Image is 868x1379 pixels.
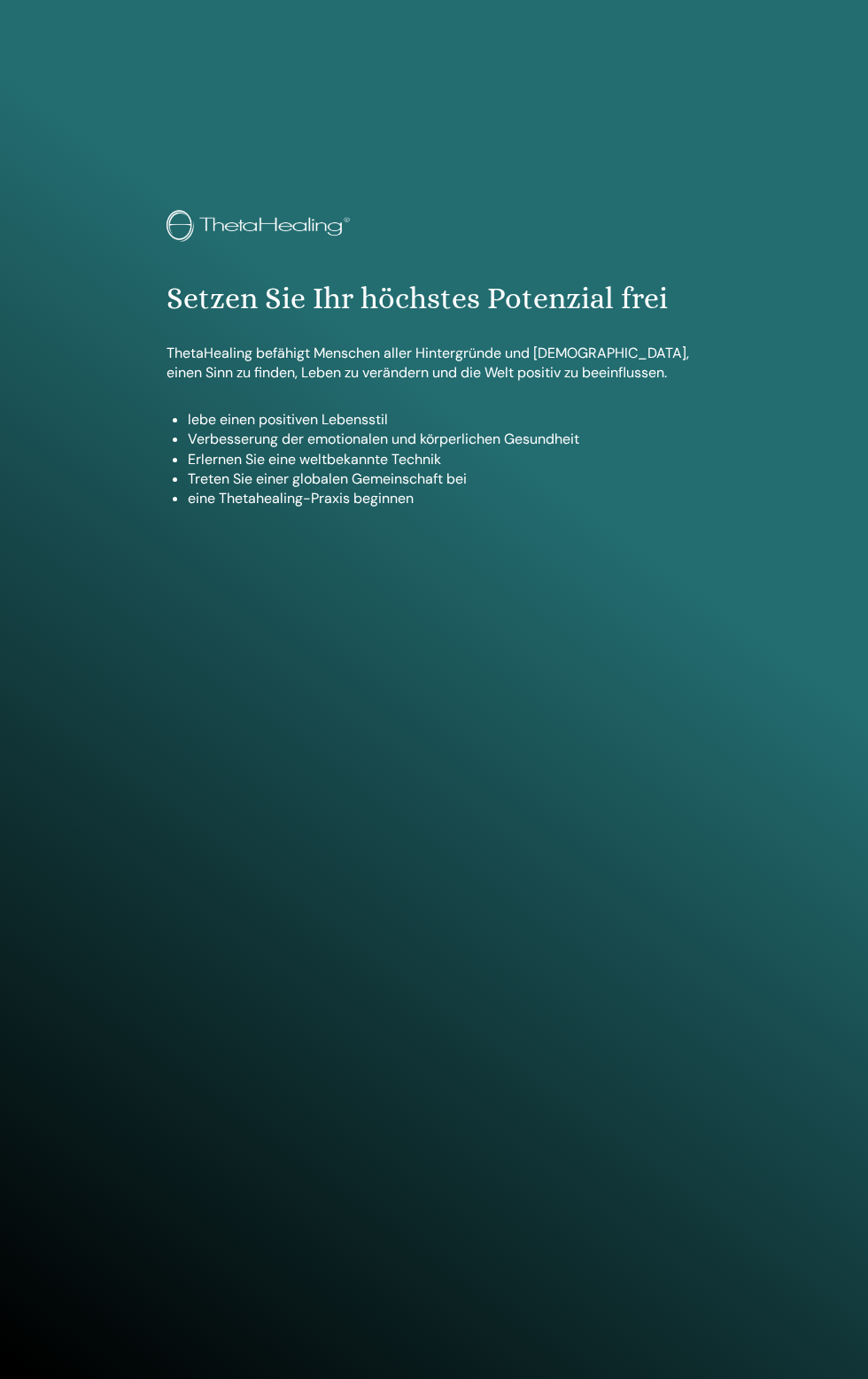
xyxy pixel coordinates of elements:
[188,469,701,489] li: Treten Sie einer globalen Gemeinschaft bei
[167,281,701,317] h1: Setzen Sie Ihr höchstes Potenzial frei
[188,489,701,508] li: eine Thetahealing-Praxis beginnen
[167,344,701,383] p: ThetaHealing befähigt Menschen aller Hintergründe und [DEMOGRAPHIC_DATA], einen Sinn zu finden, L...
[188,450,701,469] li: Erlernen Sie eine weltbekannte Technik
[188,430,701,449] li: Verbesserung der emotionalen und körperlichen Gesundheit
[188,410,701,430] li: lebe einen positiven Lebensstil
